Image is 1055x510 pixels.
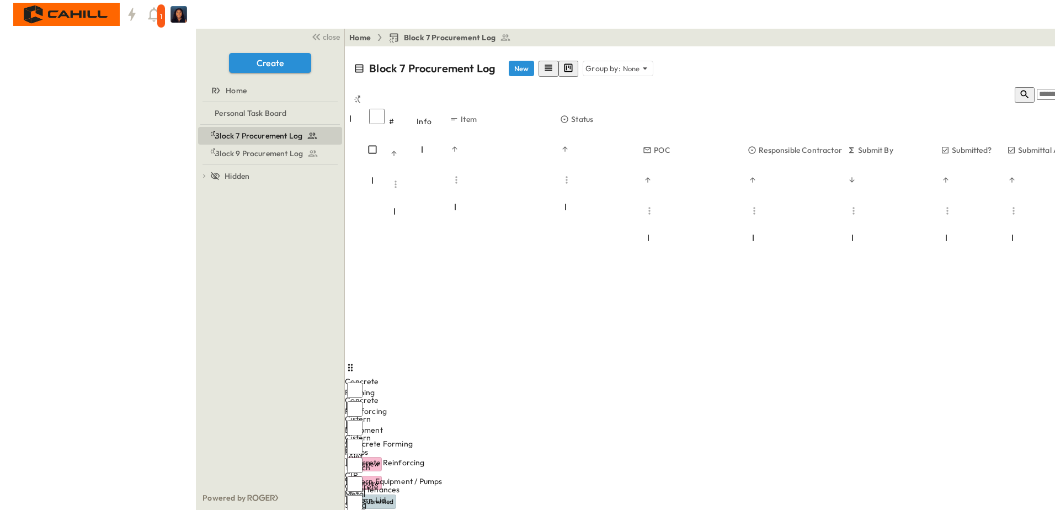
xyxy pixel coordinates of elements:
[585,63,621,74] p: Group by:
[748,204,761,217] button: Menu
[450,144,460,154] button: Sort
[198,145,342,162] div: Block 9 Procurement Logtest
[307,29,342,44] button: close
[198,128,340,144] a: Block 7 Procurement Log
[196,486,344,510] div: Powered by
[215,108,286,119] span: Personal Task Board
[345,413,367,458] div: Cistern Equipment / Pumps
[404,32,495,43] span: Block 7 Procurement Log
[347,476,442,487] span: Cistern Equipment / Pumps
[198,105,340,121] a: Personal Task Board
[571,114,593,125] p: Status
[345,432,367,454] div: Cistern Lid
[1007,175,1017,185] button: Sort
[198,83,340,98] a: Home
[347,439,363,454] input: Select row
[389,106,417,137] div: #
[539,61,558,77] button: row view
[389,148,399,158] button: Sort
[198,127,342,145] div: Block 7 Procurement Logtest
[347,458,363,473] input: Select row
[388,32,511,43] a: Block 7 Procurement Log
[759,145,842,156] p: Responsible Contractor
[417,106,450,137] div: Info
[160,12,162,21] p: 1
[198,146,340,161] a: Block 9 Procurement Log
[643,204,656,217] button: Menu
[560,144,570,154] button: Sort
[1007,204,1020,217] button: Menu
[323,31,340,42] span: close
[858,145,893,156] p: Submit By
[643,175,653,185] button: Sort
[349,32,518,43] nav: breadcrumbs
[226,85,247,96] span: Home
[229,53,311,73] button: Create
[847,204,860,217] button: Menu
[941,175,951,185] button: Sort
[170,6,187,23] img: Profile Picture
[345,376,367,398] div: Concrete Forming
[450,173,463,187] button: Menu
[558,61,578,77] button: kanban view
[509,61,534,76] button: New
[13,3,120,26] img: 4f72bfc4efa7236828875bac24094a5ddb05241e32d018417354e964050affa1.png
[389,178,402,191] button: Menu
[215,148,303,159] span: Block 9 Procurement Log
[654,145,670,156] p: POC
[347,476,363,492] input: Select row
[347,457,424,468] span: Concrete Reinforcing
[623,63,640,74] p: None
[347,401,363,417] input: Select row
[369,61,495,76] p: Block 7 Procurement Log
[215,130,302,141] span: Block 7 Procurement Log
[560,173,573,187] button: Menu
[952,145,992,156] p: Submitted?
[369,109,385,124] input: Select all rows
[748,175,758,185] button: Sort
[941,204,954,217] button: Menu
[847,175,857,185] button: Sort
[461,114,477,125] p: Item
[347,420,363,435] input: Select row
[347,438,413,449] span: Concrete Forming
[539,61,578,77] div: table view
[345,395,367,417] div: Concrete Reinforcing
[225,171,249,182] span: Hidden
[198,104,342,122] div: Personal Task Boardtest
[347,382,363,398] input: Select row
[349,32,371,43] a: Home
